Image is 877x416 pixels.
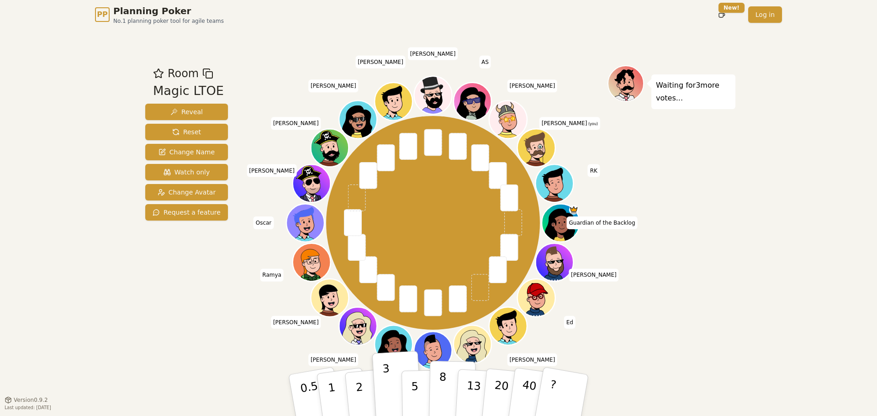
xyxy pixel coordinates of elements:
[145,124,228,140] button: Reset
[153,65,164,82] button: Add as favourite
[254,216,274,229] span: Click to change your name
[247,164,297,177] span: Click to change your name
[153,82,224,100] div: Magic LTOE
[5,405,51,410] span: Last updated: [DATE]
[569,269,619,281] span: Click to change your name
[145,164,228,180] button: Watch only
[518,130,554,165] button: Click to change your avatar
[145,204,228,221] button: Request a feature
[113,17,224,25] span: No.1 planning poker tool for agile teams
[271,316,321,328] span: Click to change your name
[748,6,782,23] a: Log in
[95,5,224,25] a: PPPlanning PokerNo.1 planning poker tool for agile teams
[479,55,491,68] span: Click to change your name
[260,269,284,281] span: Click to change your name
[656,79,731,105] p: Waiting for 3 more votes...
[355,55,406,68] span: Click to change your name
[713,6,730,23] button: New!
[566,216,637,229] span: Click to change your name
[145,144,228,160] button: Change Name
[587,122,598,126] span: (you)
[172,127,201,137] span: Reset
[5,396,48,404] button: Version0.9.2
[145,104,228,120] button: Reveal
[308,353,359,366] span: Click to change your name
[145,184,228,200] button: Change Avatar
[271,117,321,130] span: Click to change your name
[382,362,392,412] p: 3
[164,168,210,177] span: Watch only
[539,117,600,130] span: Click to change your name
[158,147,215,157] span: Change Name
[158,188,216,197] span: Change Avatar
[153,208,221,217] span: Request a feature
[719,3,745,13] div: New!
[507,79,557,92] span: Click to change your name
[168,65,199,82] span: Room
[113,5,224,17] span: Planning Poker
[170,107,203,116] span: Reveal
[588,164,600,177] span: Click to change your name
[569,205,578,215] span: Guardian of the Backlog is the host
[507,353,557,366] span: Click to change your name
[564,316,576,328] span: Click to change your name
[14,396,48,404] span: Version 0.9.2
[408,47,458,60] span: Click to change your name
[308,79,359,92] span: Click to change your name
[97,9,107,20] span: PP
